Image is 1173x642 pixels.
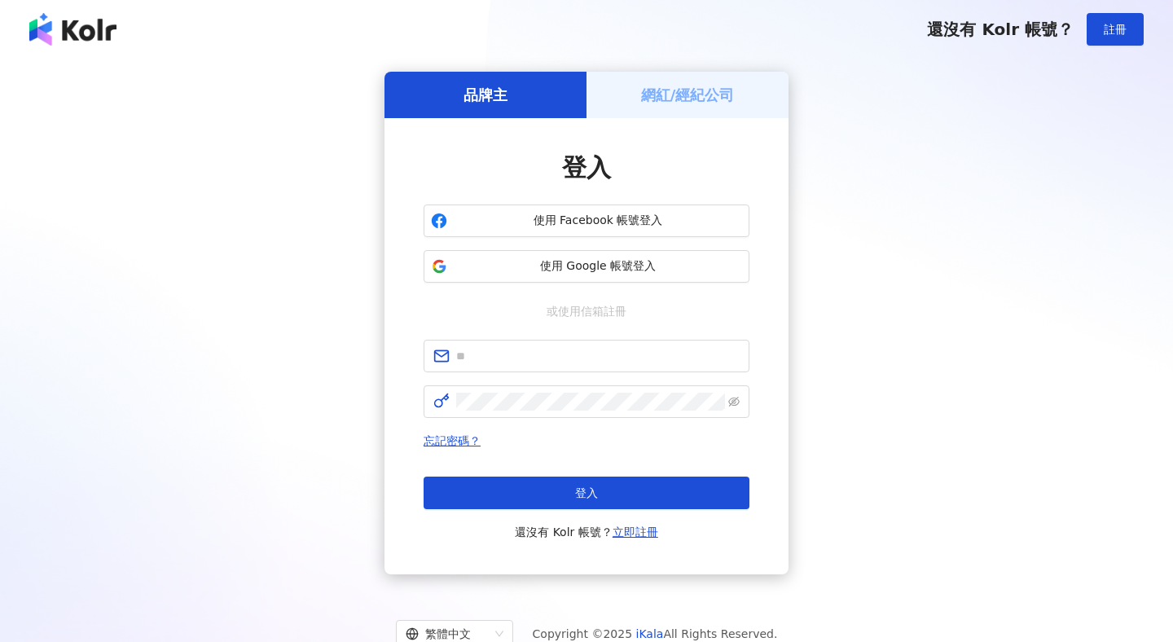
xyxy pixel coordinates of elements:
a: 立即註冊 [613,525,658,539]
a: 忘記密碼？ [424,434,481,447]
a: iKala [636,627,664,640]
span: 登入 [562,153,611,182]
span: 註冊 [1104,23,1127,36]
span: 還沒有 Kolr 帳號？ [515,522,658,542]
h5: 品牌主 [463,85,507,105]
span: 使用 Facebook 帳號登入 [454,213,742,229]
img: logo [29,13,116,46]
span: 登入 [575,486,598,499]
h5: 網紅/經紀公司 [641,85,735,105]
button: 註冊 [1087,13,1144,46]
span: 還沒有 Kolr 帳號？ [927,20,1074,39]
span: 使用 Google 帳號登入 [454,258,742,275]
span: eye-invisible [728,396,740,407]
button: 登入 [424,477,749,509]
button: 使用 Facebook 帳號登入 [424,204,749,237]
button: 使用 Google 帳號登入 [424,250,749,283]
span: 或使用信箱註冊 [535,302,638,320]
